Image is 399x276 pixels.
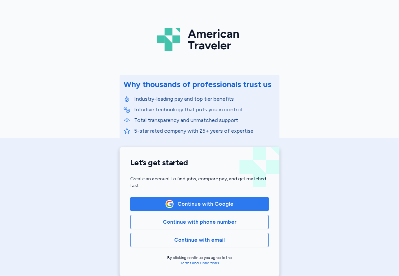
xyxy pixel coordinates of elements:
[134,127,275,135] p: 5-star rated company with 25+ years of expertise
[134,116,275,124] p: Total transparency and unmatched support
[130,158,269,168] h1: Let’s get started
[163,218,236,226] span: Continue with phone number
[181,261,219,265] a: Terms and Conditions
[174,236,225,244] span: Continue with email
[166,200,173,208] img: Google Logo
[134,95,275,103] p: Industry-leading pay and top tier benefits
[134,106,275,114] p: Intuitive technology that puts you in control
[178,200,233,208] span: Continue with Google
[130,233,269,247] button: Continue with email
[130,255,269,266] div: By clicking continue you agree to the
[130,215,269,229] button: Continue with phone number
[130,197,269,211] button: Google LogoContinue with Google
[124,79,271,90] div: Why thousands of professionals trust us
[130,176,269,189] div: Create an account to find jobs, compare pay, and get matched fast
[157,25,242,54] img: Logo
